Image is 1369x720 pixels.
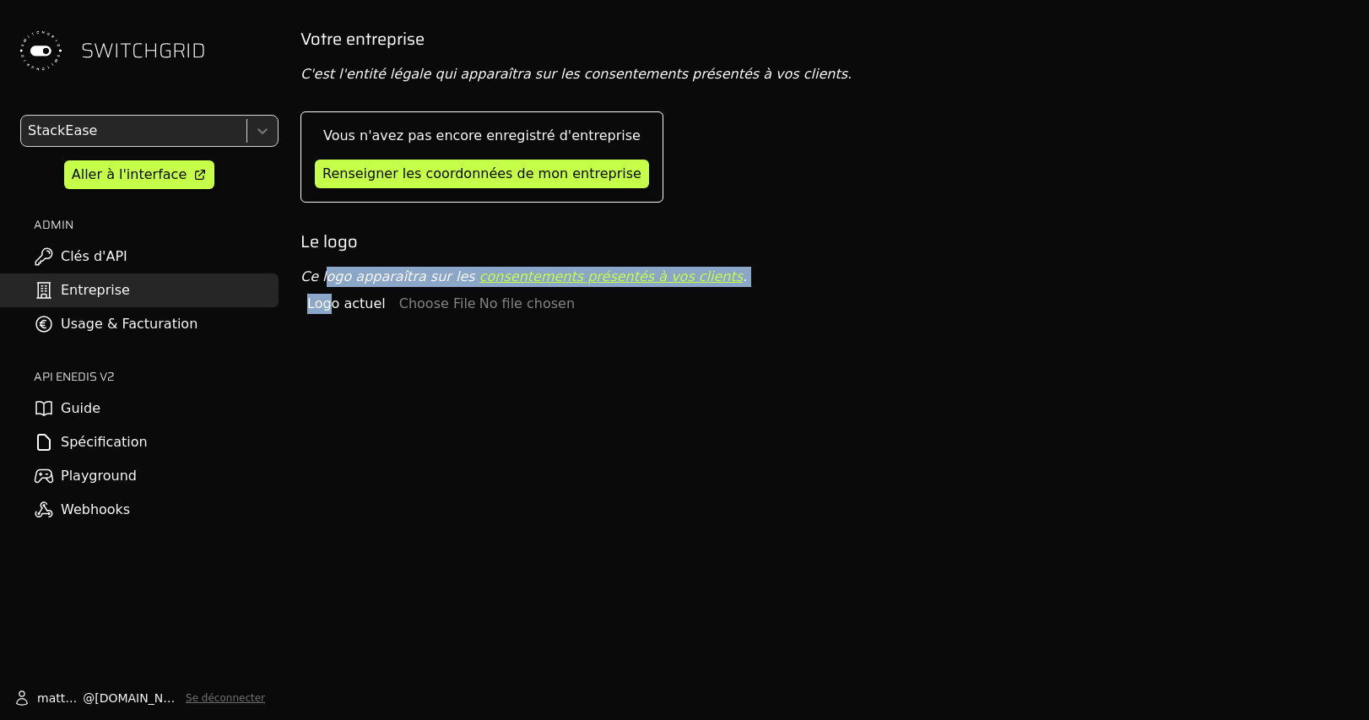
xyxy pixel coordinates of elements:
[322,164,641,184] div: Renseigner les coordonnées de mon entreprise
[83,690,95,706] span: @
[307,294,386,314] span: Logo actuel
[300,267,1355,287] p: Ce logo apparaîtra sur les .
[34,216,279,233] h2: ADMIN
[186,691,265,705] button: Se déconnecter
[64,160,214,189] a: Aller à l'interface
[315,160,649,188] button: Renseigner les coordonnées de mon entreprise
[323,126,641,146] p: Vous n'avez pas encore enregistré d'entreprise
[300,64,1355,84] p: C'est l'entité légale qui apparaîtra sur les consentements présentés à vos clients.
[37,690,83,706] span: matthieu
[72,165,187,185] div: Aller à l'interface
[300,230,1355,253] h2: Le logo
[81,37,206,64] span: SWITCHGRID
[14,24,68,78] img: Switchgrid Logo
[95,690,179,706] span: [DOMAIN_NAME]
[479,268,743,284] a: consentements présentés à vos clients
[300,27,1355,51] h2: Votre entreprise
[34,368,279,385] h2: API ENEDIS v2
